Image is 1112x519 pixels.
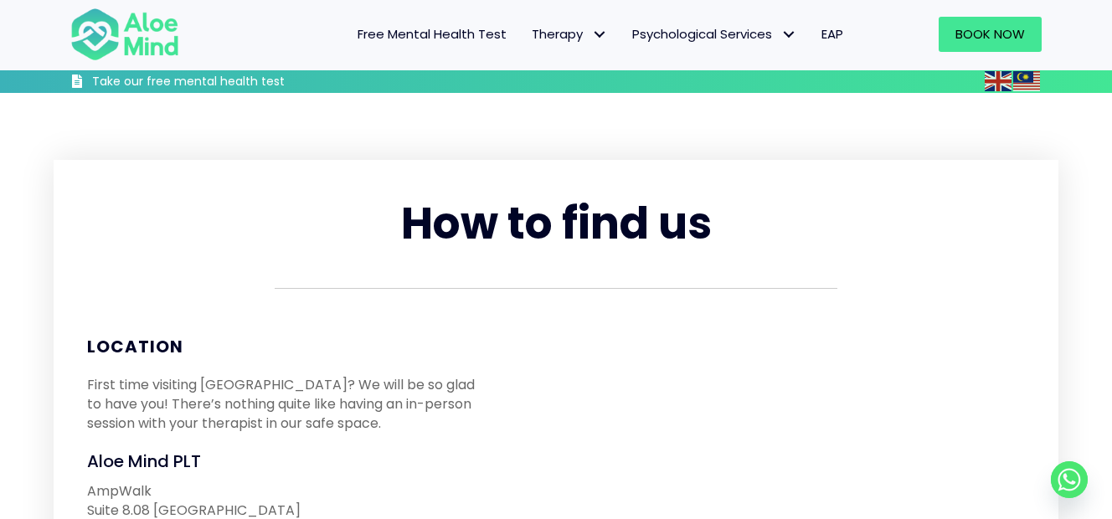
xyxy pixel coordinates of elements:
[632,25,796,43] span: Psychological Services
[87,450,201,473] span: Aloe Mind PLT
[1013,71,1042,90] a: Malay
[985,71,1012,91] img: en
[532,25,607,43] span: Therapy
[87,375,486,434] p: First time visiting [GEOGRAPHIC_DATA]? We will be so glad to have you! There’s nothing quite like...
[345,17,519,52] a: Free Mental Health Test
[70,7,179,62] img: Aloe mind Logo
[87,335,183,358] span: Location
[1013,71,1040,91] img: ms
[821,25,843,43] span: EAP
[1051,461,1088,498] a: Whatsapp
[620,17,809,52] a: Psychological ServicesPsychological Services: submenu
[519,17,620,52] a: TherapyTherapy: submenu
[939,17,1042,52] a: Book Now
[776,23,801,47] span: Psychological Services: submenu
[809,17,856,52] a: EAP
[401,193,712,254] span: How to find us
[70,74,374,93] a: Take our free mental health test
[92,74,374,90] h3: Take our free mental health test
[587,23,611,47] span: Therapy: submenu
[358,25,507,43] span: Free Mental Health Test
[985,71,1013,90] a: English
[201,17,856,52] nav: Menu
[955,25,1025,43] span: Book Now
